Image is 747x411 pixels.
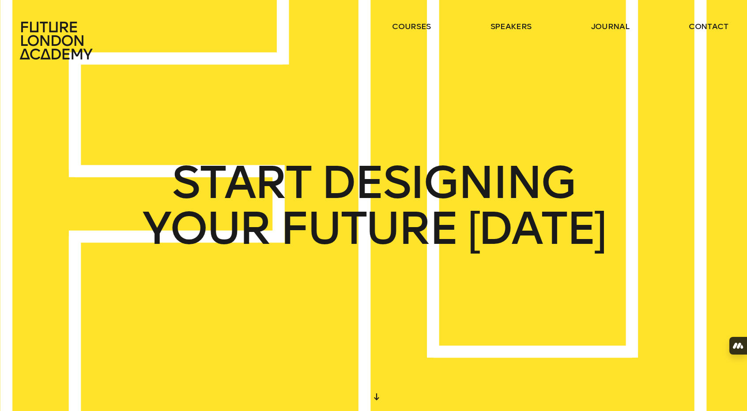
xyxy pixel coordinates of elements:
[392,21,431,32] a: courses
[321,160,575,205] span: DESIGNING
[591,21,630,32] a: journal
[490,21,532,32] a: speakers
[468,205,605,251] span: [DATE]
[142,205,270,251] span: YOUR
[280,205,457,251] span: FUTURE
[689,21,728,32] a: contact
[172,160,311,205] span: START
